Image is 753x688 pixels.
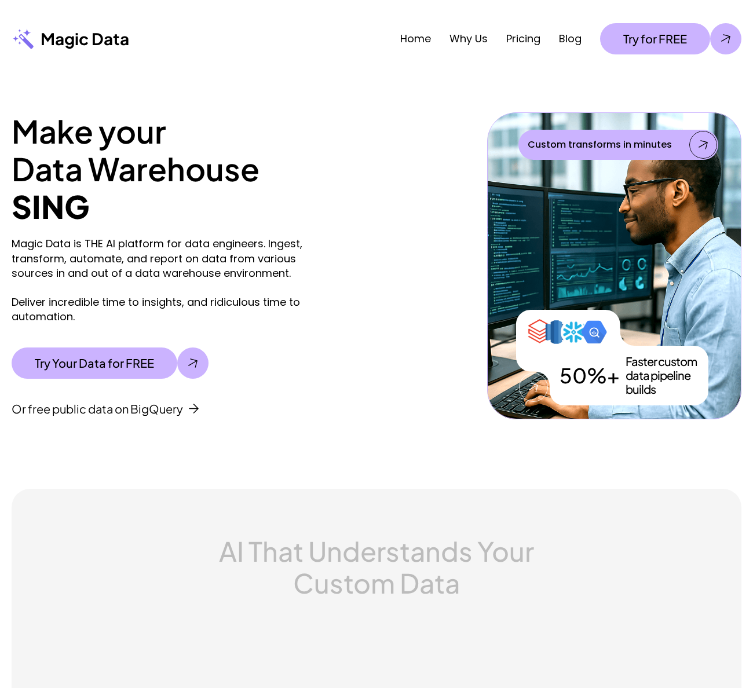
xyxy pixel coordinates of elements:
[12,347,209,379] a: Try Your Data for FREE
[41,28,129,49] p: Magic Data
[506,31,540,46] a: Pricing
[528,138,672,152] p: Custom transforms in minutes
[560,363,620,387] p: 50%+
[559,31,582,46] a: Blog
[600,23,741,54] a: Try for FREE
[449,31,488,46] a: Why Us
[385,303,470,342] p: Finally achieve incredible time to insights
[180,535,573,599] h2: AI That Understands Your Custom Data
[400,31,431,46] a: Home
[518,130,718,160] a: Custom transforms in minutes
[626,354,711,396] p: Faster custom data pipeline builds
[623,32,687,46] p: Try for FREE
[12,186,89,226] strong: SING
[12,402,199,416] a: Or free public data on BigQuery
[12,236,308,324] p: Magic Data is THE AI platform for data engineers. Ingest, transform, automate, and report on data...
[35,356,154,370] p: Try Your Data for FREE
[12,112,480,188] h1: Make your Data Warehouse
[12,402,183,416] p: Or free public data on BigQuery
